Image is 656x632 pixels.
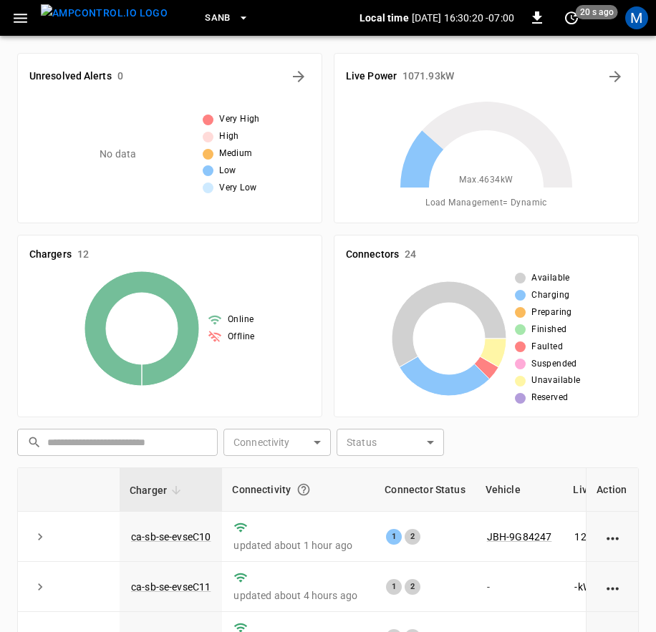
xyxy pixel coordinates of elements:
[531,288,569,303] span: Charging
[487,531,552,543] a: JBH-9G84247
[412,11,514,25] p: [DATE] 16:30:20 -07:00
[219,130,239,144] span: High
[346,247,399,263] h6: Connectors
[346,69,397,84] h6: Live Power
[228,313,254,327] span: Online
[100,147,136,162] p: No data
[531,374,580,388] span: Unavailable
[405,529,420,545] div: 2
[531,340,563,354] span: Faulted
[131,531,211,543] a: ca-sb-se-evseC10
[476,468,564,512] th: Vehicle
[291,477,317,502] button: Connection between the charger and our software.
[29,69,112,84] h6: Unresolved Alerts
[425,196,547,210] span: Load Management = Dynamic
[360,11,409,25] p: Local time
[574,580,591,594] p: - kW
[531,306,572,320] span: Preparing
[228,330,255,344] span: Offline
[205,10,231,26] span: SanB
[131,581,211,593] a: ca-sb-se-evseC11
[77,247,89,263] h6: 12
[375,468,475,512] th: Connector Status
[574,530,620,544] p: 126.90 kW
[219,147,252,161] span: Medium
[219,181,256,195] span: Very Low
[287,65,310,88] button: All Alerts
[586,468,638,512] th: Action
[29,576,51,598] button: expand row
[576,5,618,19] span: 20 s ago
[386,529,402,545] div: 1
[459,173,513,188] span: Max. 4634 kW
[402,69,454,84] h6: 1071.93 kW
[219,164,236,178] span: Low
[233,588,363,603] p: updated about 4 hours ago
[199,4,255,32] button: SanB
[219,112,260,127] span: Very High
[531,323,566,337] span: Finished
[233,538,363,553] p: updated about 1 hour ago
[531,391,568,405] span: Reserved
[386,579,402,595] div: 1
[560,6,583,29] button: set refresh interval
[604,65,627,88] button: Energy Overview
[29,247,72,263] h6: Chargers
[625,6,648,29] div: profile-icon
[531,357,577,371] span: Suspended
[117,69,123,84] h6: 0
[405,579,420,595] div: 2
[531,271,570,286] span: Available
[130,482,185,499] span: Charger
[41,4,168,22] img: ampcontrol.io logo
[604,580,622,594] div: action cell options
[476,562,564,612] td: -
[232,477,365,502] div: Connectivity
[604,530,622,544] div: action cell options
[29,526,51,548] button: expand row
